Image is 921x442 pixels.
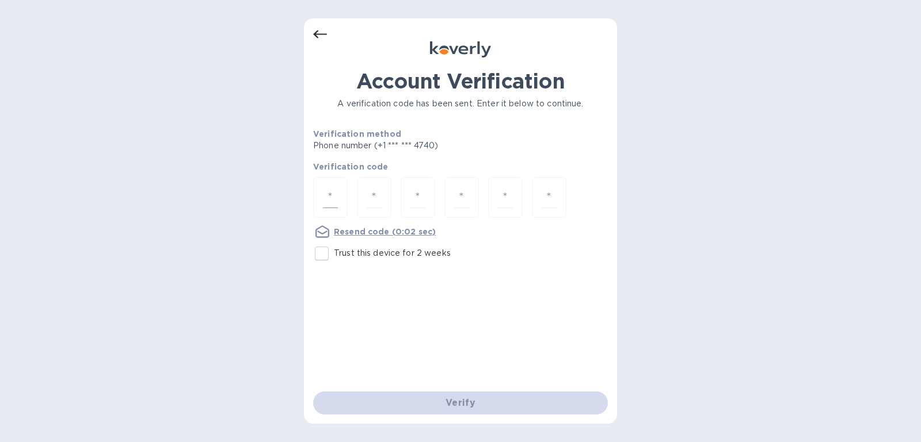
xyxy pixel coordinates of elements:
u: Resend code (0:02 sec) [334,227,436,236]
p: Phone number (+1 *** *** 4740) [313,140,526,152]
b: Verification method [313,129,401,139]
p: Verification code [313,161,608,172]
p: Trust this device for 2 weeks [334,247,451,259]
h1: Account Verification [313,69,608,93]
p: A verification code has been sent. Enter it below to continue. [313,98,608,110]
